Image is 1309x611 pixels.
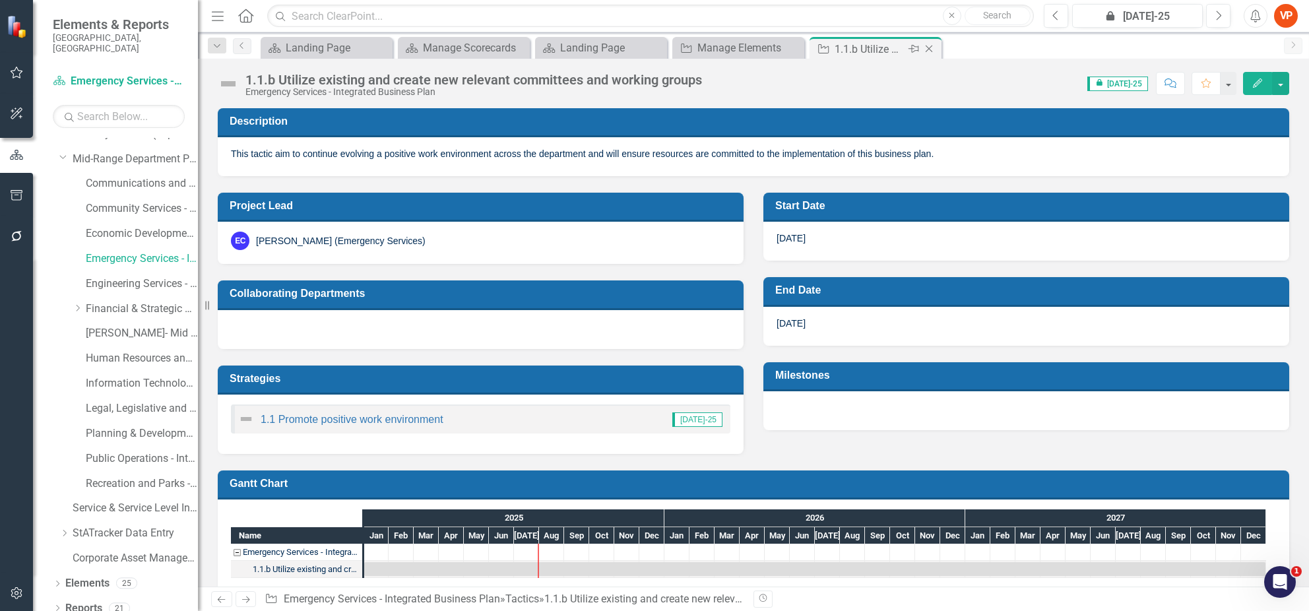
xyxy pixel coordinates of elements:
[231,561,362,578] div: 1.1.b Utilize existing and create new relevant committees and working groups
[364,527,389,544] div: Jan
[1274,4,1298,28] button: VP
[1291,566,1302,577] span: 1
[765,527,790,544] div: May
[915,527,940,544] div: Nov
[672,412,722,427] span: [DATE]-25
[689,527,715,544] div: Feb
[1216,527,1241,544] div: Nov
[86,376,198,391] a: Information Technology Services - Integrated Business Plan
[514,527,539,544] div: Jul
[1116,527,1141,544] div: Jul
[740,527,765,544] div: Apr
[73,152,198,167] a: Mid-Range Department Plans
[86,201,198,216] a: Community Services - Integrated Business Plan
[86,326,198,341] a: [PERSON_NAME]- Mid Range Business Plan
[86,351,198,366] a: Human Resources and Safety - Integrated Business Plan
[267,5,1034,28] input: Search ClearPoint...
[231,527,362,544] div: Name
[835,41,905,57] div: 1.1.b Utilize existing and create new relevant committees and working groups
[116,578,137,589] div: 25
[284,593,500,605] a: Emergency Services - Integrated Business Plan
[775,369,1282,381] h3: Milestones
[1087,77,1148,91] span: [DATE]-25
[53,105,185,128] input: Search Below...
[1077,9,1198,24] div: [DATE]-25
[715,527,740,544] div: Mar
[245,73,702,87] div: 1.1.b Utilize existing and create new relevant committees and working groups
[664,527,689,544] div: Jan
[231,148,934,159] span: This tactic aim to continue evolving a positive work environment across the department and will e...
[231,232,249,250] div: EC
[777,233,806,243] span: [DATE]
[840,527,865,544] div: Aug
[1015,527,1040,544] div: Mar
[256,234,426,247] div: [PERSON_NAME] (Emergency Services)
[1141,527,1166,544] div: Aug
[364,509,664,527] div: 2025
[230,287,736,300] h3: Collaborating Departments
[1091,527,1116,544] div: Jun
[86,276,198,292] a: Engineering Services - Integrated Business Plan
[243,544,358,561] div: Emergency Services - Integrated Business Plan
[231,544,362,561] div: Emergency Services - Integrated Business Plan
[614,527,639,544] div: Nov
[230,199,736,212] h3: Project Lead
[230,115,1282,127] h3: Description
[965,7,1031,25] button: Search
[230,372,736,385] h3: Strategies
[1166,527,1191,544] div: Sep
[218,73,239,94] img: Not Defined
[1072,4,1203,28] button: [DATE]-25
[423,40,527,56] div: Manage Scorecards
[990,527,1015,544] div: Feb
[940,527,965,544] div: Dec
[86,302,198,317] a: Financial & Strategic Services - Integrated Business Plan
[53,16,185,32] span: Elements & Reports
[983,10,1011,20] span: Search
[865,527,890,544] div: Sep
[775,284,1282,296] h3: End Date
[231,561,362,578] div: Task: Start date: 2025-01-01 End date: 2027-12-31
[264,40,389,56] a: Landing Page
[53,32,185,54] small: [GEOGRAPHIC_DATA], [GEOGRAPHIC_DATA]
[505,593,539,605] a: Tactics
[1264,566,1296,598] iframe: Intercom live chat
[1040,527,1066,544] div: Apr
[86,476,198,492] a: Recreation and Parks - Mid Range Business Plan
[261,414,443,425] a: 1.1 Promote positive work environment
[664,509,965,527] div: 2026
[86,176,198,191] a: Communications and Public Affairs - Integrated Business Plan ([DATE]-[DATE])
[564,527,589,544] div: Sep
[697,40,801,56] div: Manage Elements
[73,501,198,516] a: Service & Service Level Inventory
[965,527,990,544] div: Jan
[53,74,185,89] a: Emergency Services - Integrated Business Plan
[86,251,198,267] a: Emergency Services - Integrated Business Plan
[65,576,110,591] a: Elements
[965,509,1266,527] div: 2027
[539,527,564,544] div: Aug
[676,40,801,56] a: Manage Elements
[589,527,614,544] div: Oct
[544,593,903,605] div: 1.1.b Utilize existing and create new relevant committees and working groups
[86,426,198,441] a: Planning & Development - Integrated Business Plan
[364,562,1265,576] div: Task: Start date: 2025-01-01 End date: 2027-12-31
[775,199,1282,212] h3: Start Date
[815,527,840,544] div: Jul
[790,527,815,544] div: Jun
[560,40,664,56] div: Landing Page
[73,526,198,541] a: StATracker Data Entry
[389,527,414,544] div: Feb
[1241,527,1266,544] div: Dec
[86,401,198,416] a: Legal, Legislative and Records Services - Integrated Business Plan
[489,527,514,544] div: Jun
[245,87,702,97] div: Emergency Services - Integrated Business Plan
[414,527,439,544] div: Mar
[538,40,664,56] a: Landing Page
[890,527,915,544] div: Oct
[439,527,464,544] div: Apr
[1191,527,1216,544] div: Oct
[401,40,527,56] a: Manage Scorecards
[238,411,254,427] img: Not Defined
